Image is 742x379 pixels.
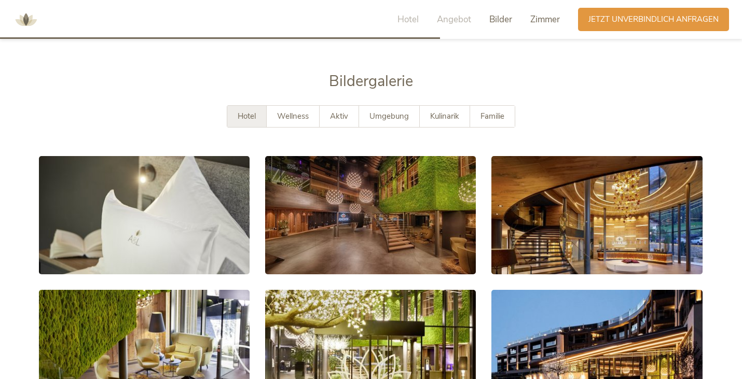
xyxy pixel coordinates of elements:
[329,71,413,91] span: Bildergalerie
[588,14,719,25] span: Jetzt unverbindlich anfragen
[430,111,459,121] span: Kulinarik
[369,111,409,121] span: Umgebung
[10,16,42,23] a: AMONTI & LUNARIS Wellnessresort
[437,13,471,25] span: Angebot
[277,111,309,121] span: Wellness
[238,111,256,121] span: Hotel
[330,111,348,121] span: Aktiv
[397,13,419,25] span: Hotel
[530,13,560,25] span: Zimmer
[480,111,504,121] span: Familie
[10,4,42,35] img: AMONTI & LUNARIS Wellnessresort
[489,13,512,25] span: Bilder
